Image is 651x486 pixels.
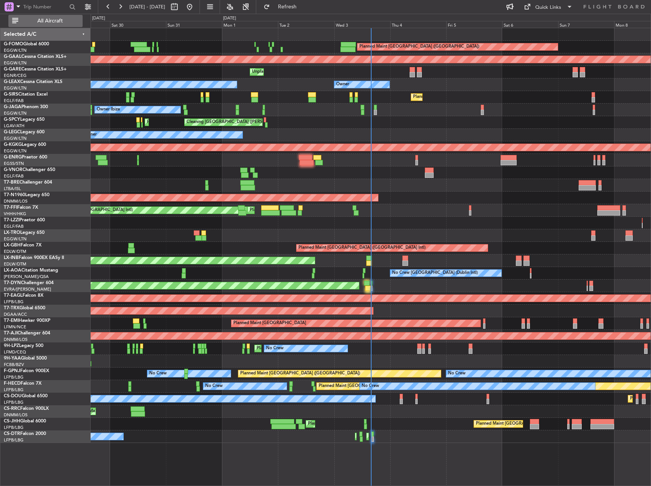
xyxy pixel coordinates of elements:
span: G-ENRG [4,155,22,160]
div: Planned Maint [GEOGRAPHIC_DATA] ([GEOGRAPHIC_DATA]) [319,380,439,392]
a: G-VNORChallenger 650 [4,168,55,172]
span: G-GAAL [4,54,21,59]
div: Wed 3 [334,21,390,28]
a: LFPB/LBG [4,299,24,305]
span: LX-TRO [4,230,20,235]
a: G-GAALCessna Citation XLS+ [4,54,67,59]
a: LGAV/ATH [4,123,24,129]
div: [DATE] [92,15,105,22]
span: T7-FFI [4,205,17,210]
div: Unplanned Maint [PERSON_NAME] [252,66,321,78]
div: Thu 4 [390,21,446,28]
div: Planned Maint Athens ([PERSON_NAME] Intl) [147,117,235,128]
a: T7-FFIFalcon 7X [4,205,38,210]
a: G-SIRSCitation Excel [4,92,48,97]
button: Quick Links [520,1,576,13]
a: LFPB/LBG [4,437,24,443]
a: G-LEAXCessna Citation XLS [4,80,62,84]
div: Sat 30 [110,21,166,28]
a: F-GPNJFalcon 900EX [4,369,49,373]
div: No Crew [205,380,223,392]
a: LX-AOACitation Mustang [4,268,58,273]
span: All Aircraft [20,18,80,24]
div: Tue 2 [278,21,334,28]
span: G-FOMO [4,42,23,46]
a: CS-DTRFalcon 2000 [4,432,46,436]
div: Sun 7 [558,21,614,28]
span: G-VNOR [4,168,22,172]
a: LFPB/LBG [4,387,24,393]
a: EGGW/LTN [4,236,27,242]
div: No Crew [149,368,167,379]
a: G-FOMOGlobal 6000 [4,42,49,46]
div: [DATE] [223,15,236,22]
a: DNMM/LOS [4,412,27,418]
span: LX-AOA [4,268,21,273]
a: LFPB/LBG [4,374,24,380]
a: T7-BREChallenger 604 [4,180,52,185]
span: T7-EMI [4,318,19,323]
div: No Crew [448,368,466,379]
a: T7-EAGLFalcon 8X [4,293,43,298]
span: 9H-LPZ [4,344,19,348]
div: Planned Maint [GEOGRAPHIC_DATA] ([GEOGRAPHIC_DATA]) [476,418,596,430]
span: CS-DOU [4,394,22,398]
a: EGGW/LTN [4,110,27,116]
a: VHHH/HKG [4,211,26,217]
button: All Aircraft [8,15,83,27]
a: EGGW/LTN [4,85,27,91]
div: Planned Maint [GEOGRAPHIC_DATA] ([GEOGRAPHIC_DATA]) [359,41,479,53]
span: G-LEAX [4,80,20,84]
a: F-HECDFalcon 7X [4,381,41,386]
a: EGGW/LTN [4,148,27,154]
a: FCBB/BZV [4,362,24,368]
a: T7-DYNChallenger 604 [4,281,54,285]
div: Mon 1 [222,21,278,28]
a: DNMM/LOS [4,337,27,342]
div: Planned Maint [GEOGRAPHIC_DATA] ([GEOGRAPHIC_DATA]) [308,418,428,430]
span: LX-INB [4,256,19,260]
span: [DATE] - [DATE] [129,3,165,10]
a: LX-GBHFalcon 7X [4,243,41,248]
a: LFPB/LBG [4,400,24,405]
a: EGGW/LTN [4,48,27,53]
div: No Crew [266,343,284,354]
a: G-KGKGLegacy 600 [4,142,46,147]
span: G-SIRS [4,92,18,97]
a: DGAA/ACC [4,312,27,317]
a: T7-TRXGlobal 6500 [4,306,45,310]
a: EGNR/CEG [4,73,27,78]
span: LX-GBH [4,243,21,248]
a: G-LEGCLegacy 600 [4,130,45,134]
a: EGLF/FAB [4,173,24,179]
span: G-JAGA [4,105,21,109]
span: T7-EAGL [4,293,22,298]
div: Planned Maint [GEOGRAPHIC_DATA] ([GEOGRAPHIC_DATA]) [240,368,360,379]
span: CS-JHH [4,419,20,424]
a: T7-N1960Legacy 650 [4,193,49,197]
div: Fri 5 [446,21,502,28]
a: LTBA/ISL [4,186,21,192]
a: CS-RRCFalcon 900LX [4,406,49,411]
a: [PERSON_NAME]/QSA [4,274,49,280]
a: G-GARECessna Citation XLS+ [4,67,67,72]
a: EDLW/DTM [4,249,26,254]
input: Trip Number [23,1,67,13]
span: T7-BRE [4,180,19,185]
div: Owner [336,79,349,90]
a: LX-TROLegacy 650 [4,230,45,235]
span: T7-AJI [4,331,18,336]
a: G-JAGAPhenom 300 [4,105,48,109]
div: Planned Maint [GEOGRAPHIC_DATA] ([GEOGRAPHIC_DATA] Intl) [250,205,377,216]
span: G-KGKG [4,142,22,147]
span: Refresh [271,4,303,10]
span: G-GARE [4,67,21,72]
span: F-HECD [4,381,21,386]
a: EDLW/DTM [4,261,26,267]
a: DNMM/LOS [4,198,27,204]
span: CS-DTR [4,432,20,436]
a: LFMN/NCE [4,324,26,330]
a: 9H-LPZLegacy 500 [4,344,43,348]
div: Cleaning [GEOGRAPHIC_DATA] ([PERSON_NAME] Intl) [187,117,294,128]
a: EVRA/[PERSON_NAME] [4,286,51,292]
